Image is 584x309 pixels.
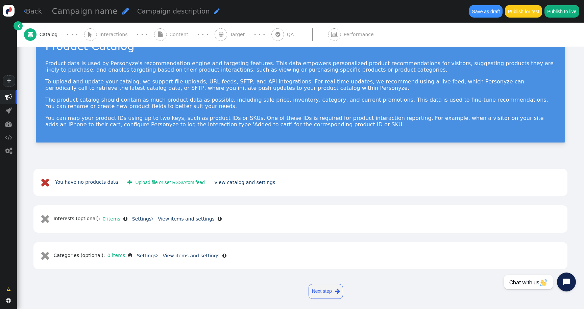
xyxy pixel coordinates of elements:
span:  [128,253,132,258]
span:  [158,32,163,37]
a: Settings [137,253,158,258]
a: You have no products data [55,179,118,185]
span: QA [287,31,297,38]
button: Save as draft [469,5,503,17]
span:  [41,176,54,188]
button: Publish to live [544,5,579,17]
span:  [219,32,223,37]
img: logo-icon.svg [3,5,15,17]
span:  [5,94,12,100]
span:  [5,134,12,141]
a: View catalog and settings [214,180,275,185]
a: Back [24,6,42,16]
div: · · · [197,30,209,39]
span: Target [230,31,248,38]
span:  [127,180,132,185]
p: The product catalog should contain as much product data as possible, including sale price, invent... [45,97,556,109]
a:  QA [271,23,328,47]
span:  [156,253,158,258]
div: · · · [67,30,78,39]
span:  [331,32,338,37]
span: Catalog [40,31,60,38]
span:  [275,32,280,37]
span: Campaign description [137,7,210,15]
a: + [3,75,15,87]
a: Next step [309,284,343,299]
span:  [24,8,26,15]
span:  [123,216,127,221]
a:  Interactions · · · [84,23,154,47]
span: Content [169,31,191,38]
a:  [14,21,23,30]
span:  [335,287,340,295]
span:  [41,213,54,225]
span:  [122,7,129,15]
a:  Content · · · [154,23,215,47]
span:  [28,32,33,37]
span: Performance [344,31,376,38]
a:  Catalog · · · [24,23,84,47]
span:  [6,298,11,303]
a:  Target · · · [215,23,271,47]
span:  [5,121,12,127]
div: · · · [254,30,265,39]
p: Product data is used by Personyze's recommendation engine and targeting features. This data empow... [45,60,556,73]
p: You can map your product IDs using up to two keys, such as product IDs or SKUs. One of these IDs ... [45,115,556,128]
button: Publish for test [505,5,542,17]
span:  [41,250,54,261]
span: Campaign name [52,6,118,16]
a: Settings [132,216,153,222]
a: 0 items [105,253,125,258]
div: Categories (optional): [38,247,135,265]
a: 0 items [100,216,120,222]
a:  [2,283,16,295]
span: Interactions [99,31,130,38]
div: · · · [137,30,148,39]
span:  [222,253,226,258]
span:  [5,148,12,154]
span:  [6,286,11,293]
span:  [88,32,92,37]
span:  [5,107,12,114]
div: Interests (optional): [38,210,130,228]
span:  [218,216,222,221]
span:  [151,216,153,221]
a: View items and settings [158,216,215,222]
button: Upload file or set RSS/Atom feed [123,176,210,188]
a: View items and settings [163,253,219,258]
a:  Performance [328,23,389,47]
span:  [18,22,20,29]
span:  [214,8,220,15]
p: To upload and update your catalog, we support file uploads, URL feeds, SFTP, and API integrations... [45,78,556,91]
